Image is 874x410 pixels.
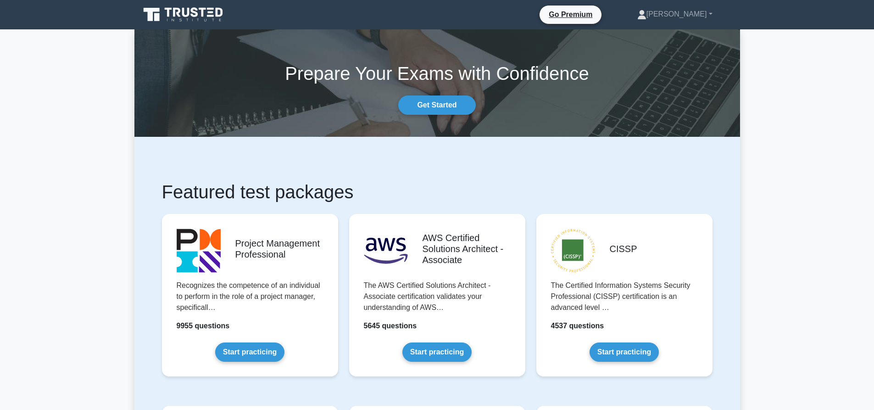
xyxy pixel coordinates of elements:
a: Start practicing [590,343,659,362]
a: Get Started [398,95,475,115]
h1: Featured test packages [162,181,713,203]
a: [PERSON_NAME] [615,5,735,23]
a: Go Premium [543,9,598,20]
a: Start practicing [402,343,472,362]
a: Start practicing [215,343,284,362]
h1: Prepare Your Exams with Confidence [134,62,740,84]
